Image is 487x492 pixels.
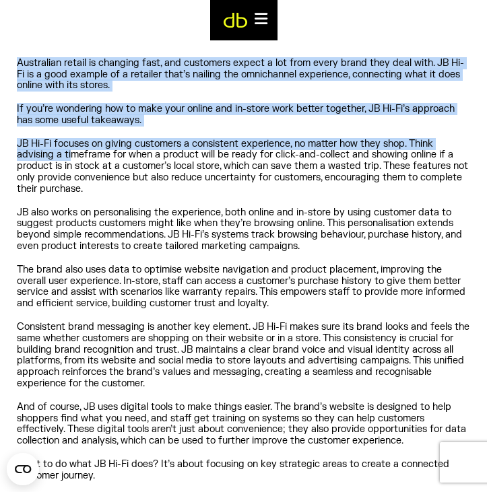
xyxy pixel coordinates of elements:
[7,453,39,485] button: Open CMP widget
[224,13,247,28] img: DB logo
[17,402,470,447] p: And of course, JB uses digital tools to make things easier. The brand’s website is designed to he...
[17,207,470,252] p: JB also works on personalising the experience, both online and in-store by using customer data to...
[17,139,470,195] p: JB Hi-Fi focuses on giving customers a consistent experience, no matter how they shop. Think advi...
[17,58,470,92] p: Australian retail is changing fast, and customers expect a lot from every brand they deal with. J...
[17,104,470,127] p: If you’re wondering how to make your online and in-store work better together, JB Hi-Fi’s approac...
[17,459,470,482] p: Want to do what JB Hi-Fi does? It’s about focusing on key strategic areas to create a connected c...
[17,265,470,310] p: The brand also uses data to optimise website navigation and product placement, improving the over...
[17,322,470,390] p: Consistent brand messaging is another key element. JB Hi-Fi makes sure its brand looks and feels ...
